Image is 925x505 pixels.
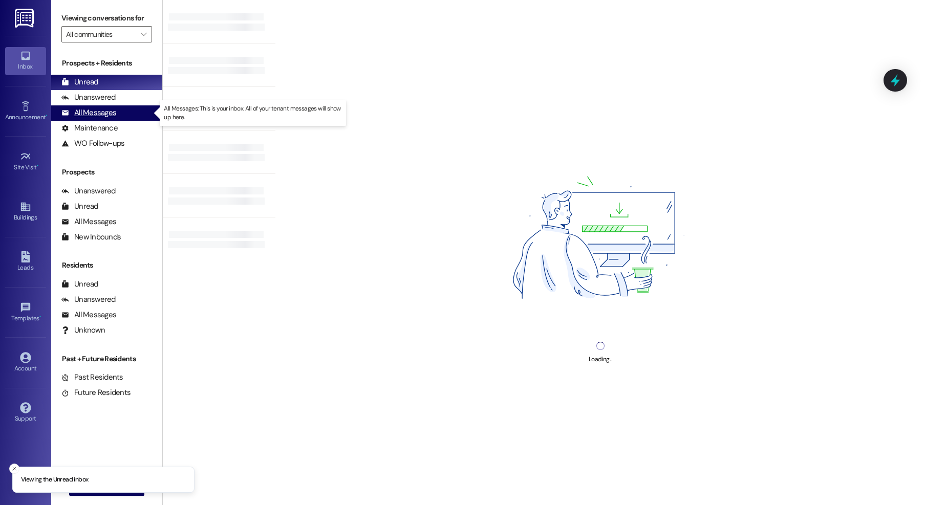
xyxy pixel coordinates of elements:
div: Unread [61,77,98,87]
p: Viewing the Unread inbox [21,475,88,485]
a: Buildings [5,198,46,226]
div: All Messages [61,107,116,118]
span: • [39,313,41,320]
div: Unread [61,279,98,290]
div: All Messages [61,216,116,227]
div: All Messages [61,310,116,320]
div: Past Residents [61,372,123,383]
button: Close toast [9,464,19,474]
span: • [37,162,38,169]
div: Residents [51,260,162,271]
img: ResiDesk Logo [15,9,36,28]
i:  [141,30,146,38]
a: Account [5,349,46,377]
div: Past + Future Residents [51,354,162,364]
div: Maintenance [61,123,118,134]
div: Unread [61,201,98,212]
div: Prospects [51,167,162,178]
a: Support [5,399,46,427]
label: Viewing conversations for [61,10,152,26]
div: Unanswered [61,92,116,103]
div: Unanswered [61,186,116,196]
span: • [46,112,47,119]
div: WO Follow-ups [61,138,124,149]
div: Unanswered [61,294,116,305]
div: Loading... [589,354,612,365]
div: Future Residents [61,387,131,398]
a: Templates • [5,299,46,326]
input: All communities [66,26,136,42]
div: Unknown [61,325,105,336]
div: New Inbounds [61,232,121,243]
a: Site Visit • [5,148,46,175]
p: All Messages: This is your inbox. All of your tenant messages will show up here. [164,104,342,122]
a: Inbox [5,47,46,75]
a: Leads [5,248,46,276]
div: Prospects + Residents [51,58,162,69]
